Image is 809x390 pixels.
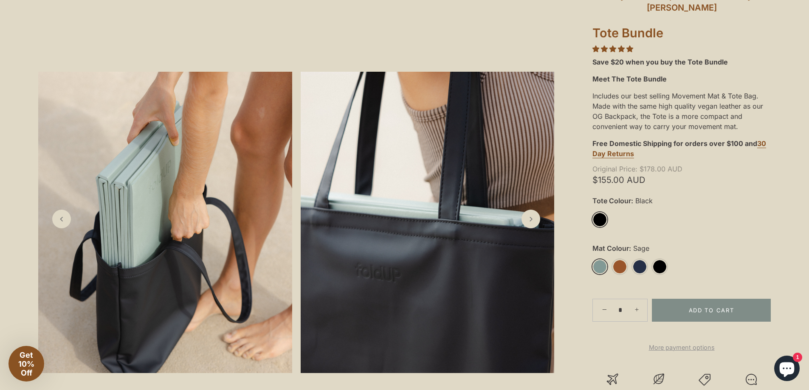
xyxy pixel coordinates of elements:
[592,25,771,44] h1: Tote Bundle
[592,45,633,53] span: 5.00 stars
[629,300,647,319] a: +
[612,259,627,274] a: Rust
[592,91,771,132] p: Includes our best selling Movement Mat & Tote Bag. Made with the same high quality vegan leather ...
[592,177,771,183] span: $155.00 AUD
[521,210,540,228] a: Next slide
[592,212,607,227] a: Black
[592,244,771,253] label: Mat Colour:
[592,75,667,83] strong: Meet The Tote Bundle
[592,139,757,148] strong: Free Domestic Shipping for orders over $100 and
[592,342,771,353] a: More payment options
[8,346,44,382] div: Get 10% Off
[633,197,653,205] span: Black
[652,259,667,274] a: Black
[631,244,649,253] span: Sage
[592,259,607,274] a: Sage
[18,351,34,377] span: Get 10% Off
[592,197,771,205] label: Tote Colour:
[772,356,802,383] inbox-online-store-chat: Shopify online store chat
[632,259,647,274] a: Midnight
[652,299,771,322] button: Add to Cart
[613,298,627,322] input: Quantity
[52,210,71,228] a: Previous slide
[592,166,768,172] span: $178.00 AUD
[592,58,728,66] strong: Save $20 when you buy the Tote Bundle
[594,300,613,319] a: −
